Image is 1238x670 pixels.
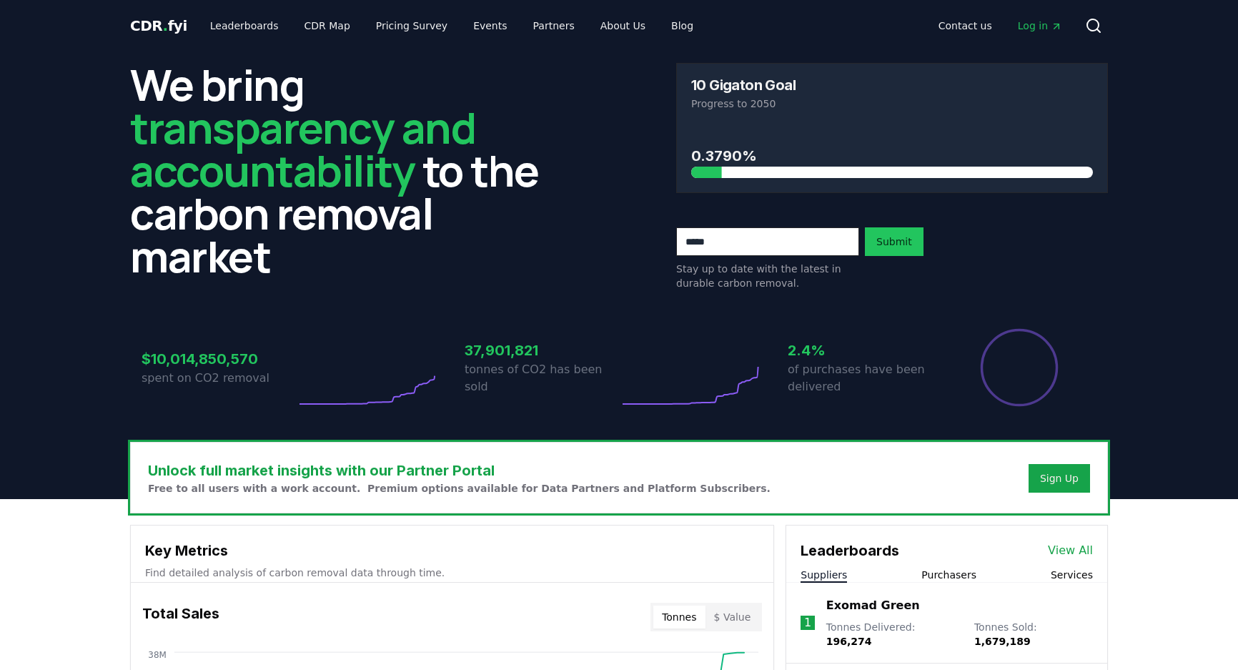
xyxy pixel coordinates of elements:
h3: $10,014,850,570 [142,348,296,370]
div: Percentage of sales delivered [979,327,1059,408]
span: . [163,17,168,34]
button: Purchasers [921,568,976,582]
p: tonnes of CO2 has been sold [465,361,619,395]
p: Tonnes Delivered : [826,620,960,649]
h3: 37,901,821 [465,340,619,361]
span: 196,274 [826,636,872,647]
span: Log in [1018,19,1062,33]
p: of purchases have been delivered [788,361,942,395]
a: CDR.fyi [130,16,187,36]
h3: 10 Gigaton Goal [691,78,796,92]
a: Leaderboards [199,13,290,39]
a: Pricing Survey [365,13,459,39]
h3: Leaderboards [801,540,899,561]
a: Events [462,13,518,39]
span: CDR fyi [130,17,187,34]
h2: We bring to the carbon removal market [130,63,562,277]
button: Tonnes [653,606,705,629]
p: spent on CO2 removal [142,370,296,387]
p: Tonnes Sold : [974,620,1093,649]
h3: Key Metrics [145,540,759,561]
h3: 2.4% [788,340,942,361]
a: Contact us [927,13,1004,39]
h3: Total Sales [142,603,219,631]
button: Submit [865,227,923,256]
nav: Main [199,13,705,39]
p: Find detailed analysis of carbon removal data through time. [145,566,759,580]
a: Partners [522,13,586,39]
a: Sign Up [1040,471,1079,486]
a: Log in [1006,13,1074,39]
button: Suppliers [801,568,847,582]
span: 1,679,189 [974,636,1031,647]
a: Blog [660,13,705,39]
button: Sign Up [1029,464,1090,493]
a: CDR Map [293,13,362,39]
p: Stay up to date with the latest in durable carbon removal. [676,262,859,290]
button: $ Value [705,606,760,629]
a: Exomad Green [826,597,920,614]
button: Services [1051,568,1093,582]
p: 1 [804,614,811,631]
p: Progress to 2050 [691,97,1093,111]
nav: Main [927,13,1074,39]
a: About Us [589,13,657,39]
p: Free to all users with a work account. Premium options available for Data Partners and Platform S... [148,481,771,496]
h3: 0.3790% [691,145,1093,167]
tspan: 38M [148,650,167,660]
h3: Unlock full market insights with our Partner Portal [148,460,771,481]
span: transparency and accountability [130,98,475,199]
a: View All [1048,542,1093,559]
